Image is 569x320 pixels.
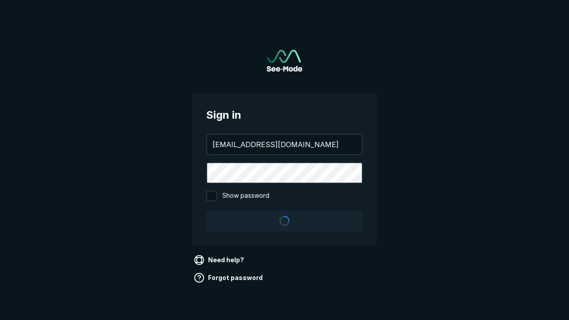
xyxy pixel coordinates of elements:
img: See-Mode Logo [267,50,302,72]
a: Go to sign in [267,50,302,72]
input: your@email.com [207,135,362,154]
span: Show password [222,191,269,201]
a: Need help? [192,253,248,267]
span: Sign in [206,107,363,123]
a: Forgot password [192,271,266,285]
